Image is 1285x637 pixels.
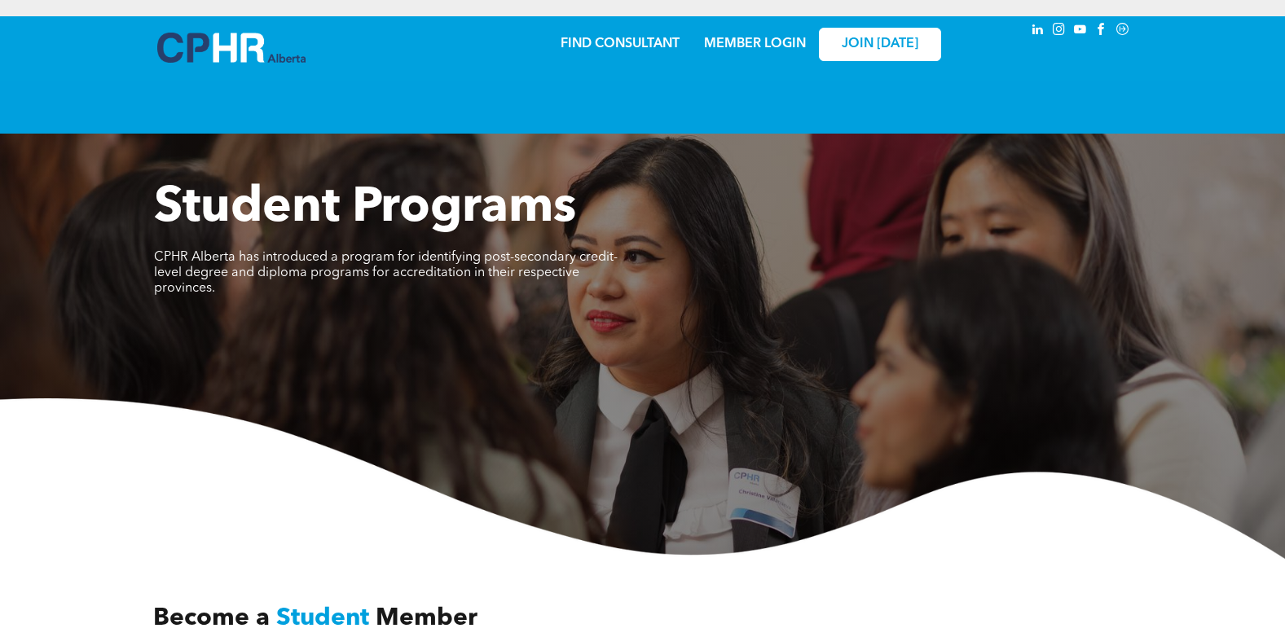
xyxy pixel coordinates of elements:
a: MEMBER LOGIN [704,37,806,51]
span: Student [276,606,369,630]
a: linkedin [1029,20,1047,42]
a: youtube [1072,20,1089,42]
span: Become a [153,606,270,630]
a: Social network [1114,20,1132,42]
a: JOIN [DATE] [819,28,941,61]
span: Student Programs [154,184,576,233]
a: facebook [1093,20,1111,42]
a: FIND CONSULTANT [561,37,680,51]
span: JOIN [DATE] [842,37,918,52]
img: A blue and white logo for cp alberta [157,33,306,63]
a: instagram [1050,20,1068,42]
span: CPHR Alberta has introduced a program for identifying post-secondary credit-level degree and dipl... [154,251,618,295]
span: Member [376,606,477,630]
